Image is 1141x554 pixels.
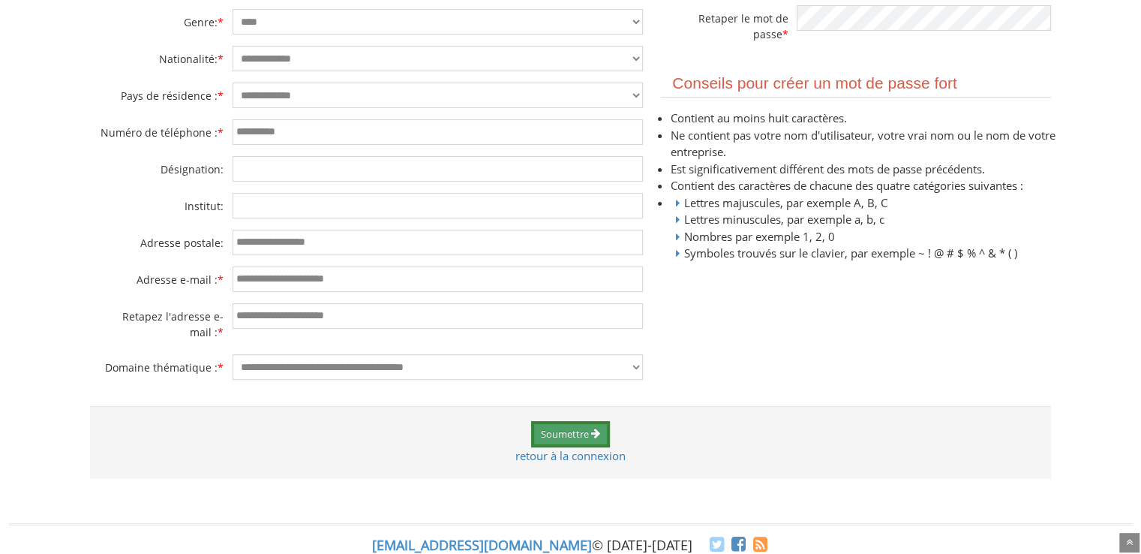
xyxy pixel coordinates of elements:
[185,199,224,213] font: Institut:
[672,74,956,92] font: Conseils pour créer un mot de passe fort
[671,110,847,125] font: Contient au moins huit caractères.
[101,125,218,140] font: Numéro de téléphone :
[159,52,218,66] font: Nationalité:
[372,536,592,554] font: [EMAIL_ADDRESS][DOMAIN_NAME]
[531,421,610,447] a: Soumettre
[684,195,887,210] font: Lettres majuscules, par exemple A, B, C
[140,236,224,250] font: Adresse postale:
[671,128,1055,160] font: Ne contient pas votre nom d'utilisateur, votre vrai nom ou le nom de votre entreprise.
[541,427,589,441] font: Soumettre
[684,229,835,244] font: Nombres par exemple 1, 2, 0
[184,15,218,29] font: Genre:
[684,245,1017,260] font: Symboles trouvés sur le clavier, par exemple ~ ! @ # $ % ^ & * ( )
[515,448,626,463] a: retour à la connexion
[671,178,1023,193] font: Contient des caractères de chacune des quatre catégories suivantes :
[698,11,788,41] font: Retaper le mot de passe
[671,161,985,176] font: Est significativement différent des mots de passe précédents.
[137,272,218,287] font: Adresse e-mail :
[122,309,224,339] font: Retapez l'adresse e-mail :
[105,360,218,375] font: Domaine thématique :
[161,162,224,176] font: Désignation:
[121,89,218,103] font: Pays de résidence :
[592,536,692,554] font: © [DATE]-[DATE]
[684,212,884,227] font: Lettres minuscules, par exemple a, b, c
